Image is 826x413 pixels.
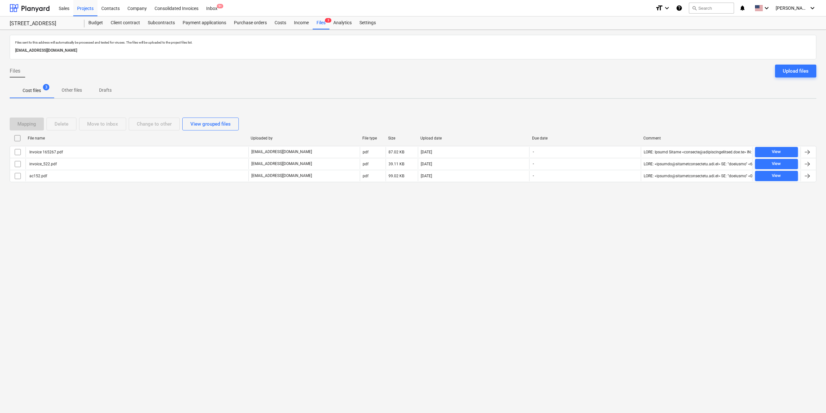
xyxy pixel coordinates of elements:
[356,16,380,29] a: Settings
[179,16,230,29] a: Payment applications
[772,172,781,180] div: View
[388,136,415,140] div: Size
[43,84,49,90] span: 3
[15,40,811,45] p: Files sent to this address will automatically be processed and tested for viruses. The files will...
[676,4,682,12] i: Knowledge base
[809,4,816,12] i: keyboard_arrow_down
[655,4,663,12] i: format_size
[421,162,432,166] div: [DATE]
[421,174,432,178] div: [DATE]
[772,160,781,168] div: View
[363,150,368,154] div: pdf
[251,173,312,179] p: [EMAIL_ADDRESS][DOMAIN_NAME]
[97,87,113,94] p: Drafts
[532,161,535,167] span: -
[62,87,82,94] p: Other files
[755,147,798,157] button: View
[251,149,312,155] p: [EMAIL_ADDRESS][DOMAIN_NAME]
[10,20,77,27] div: [STREET_ADDRESS]
[363,174,368,178] div: pdf
[217,4,223,8] span: 9+
[689,3,734,14] button: Search
[362,136,383,140] div: File type
[23,87,41,94] p: Cost files
[772,148,781,156] div: View
[144,16,179,29] a: Subcontracts
[313,16,329,29] a: Files3
[190,120,231,128] div: View grouped files
[388,174,404,178] div: 99.02 KB
[421,150,432,154] div: [DATE]
[763,4,771,12] i: keyboard_arrow_down
[775,65,816,77] button: Upload files
[325,18,331,23] span: 3
[10,67,20,75] span: Files
[28,150,63,154] div: Invoice 165267.pdf
[739,4,746,12] i: notifications
[15,47,811,54] p: [EMAIL_ADDRESS][DOMAIN_NAME]
[28,162,57,166] div: invoice_522.pdf
[755,159,798,169] button: View
[329,16,356,29] a: Analytics
[776,5,808,11] span: [PERSON_NAME]
[532,136,639,140] div: Due date
[28,174,47,178] div: ac152.pdf
[251,161,312,167] p: [EMAIL_ADDRESS][DOMAIN_NAME]
[692,5,697,11] span: search
[663,4,671,12] i: keyboard_arrow_down
[251,136,357,140] div: Uploaded by
[532,173,535,179] span: -
[28,136,246,140] div: File name
[794,382,826,413] iframe: Chat Widget
[643,136,750,140] div: Comment
[363,162,368,166] div: pdf
[182,118,239,130] button: View grouped files
[85,16,107,29] a: Budget
[388,162,404,166] div: 39.11 KB
[532,149,535,155] span: -
[420,136,527,140] div: Upload date
[290,16,313,29] a: Income
[783,67,809,75] div: Upload files
[230,16,271,29] a: Purchase orders
[313,16,329,29] div: Files
[107,16,144,29] a: Client contract
[271,16,290,29] a: Costs
[755,171,798,181] button: View
[388,150,404,154] div: 87.02 KB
